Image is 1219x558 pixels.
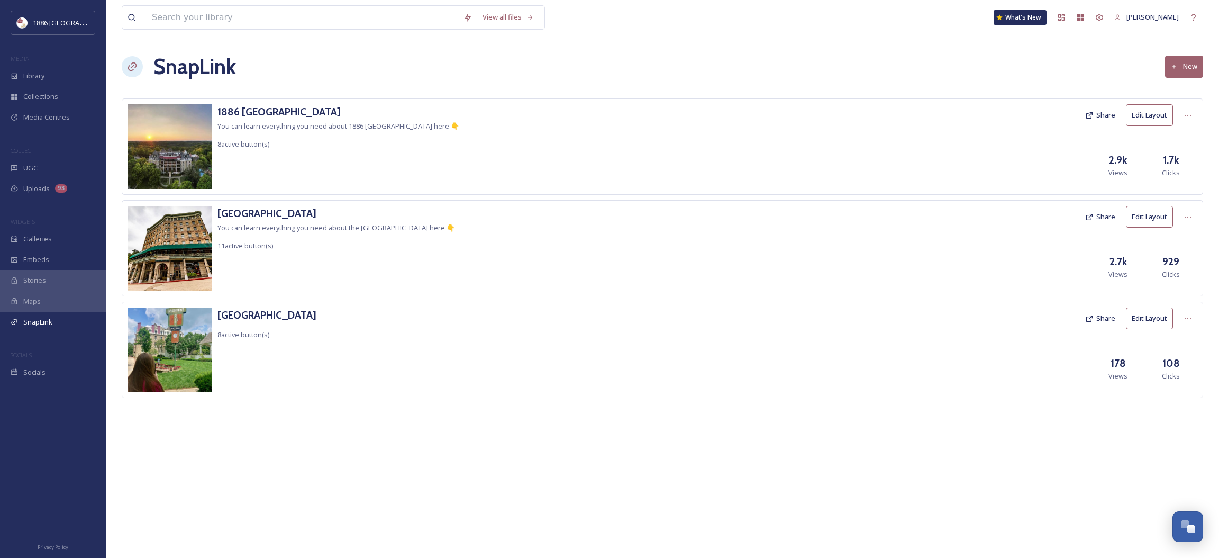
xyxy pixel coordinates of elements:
[1163,152,1179,168] h3: 1.7k
[217,308,316,323] a: [GEOGRAPHIC_DATA]
[128,308,212,392] img: 1fc51a9a-099e-4dca-b82e-2653570a0d23.jpg
[1080,206,1121,227] button: Share
[128,104,212,189] img: 5a1beda0-4b4f-478c-b606-889d8cdf35fc.jpg
[38,544,68,551] span: Privacy Policy
[1165,56,1203,77] button: New
[11,218,35,226] span: WIDGETS
[1109,7,1184,28] a: [PERSON_NAME]
[1172,511,1203,542] button: Open Chat
[1162,168,1180,178] span: Clicks
[1162,254,1179,269] h3: 929
[217,104,459,120] a: 1886 [GEOGRAPHIC_DATA]
[217,223,455,232] span: You can learn everything you need about the [GEOGRAPHIC_DATA] here 👇
[23,275,46,285] span: Stories
[217,241,273,250] span: 11 active button(s)
[217,330,269,339] span: 8 active button(s)
[1126,12,1179,22] span: [PERSON_NAME]
[23,71,44,81] span: Library
[33,17,116,28] span: 1886 [GEOGRAPHIC_DATA]
[23,234,52,244] span: Galleries
[217,121,459,131] span: You can learn everything you need about 1886 [GEOGRAPHIC_DATA] here 👇
[23,112,70,122] span: Media Centres
[55,184,67,193] div: 93
[11,147,33,155] span: COLLECT
[1109,254,1127,269] h3: 2.7k
[1109,152,1127,168] h3: 2.9k
[1080,308,1121,329] button: Share
[38,540,68,553] a: Privacy Policy
[1108,168,1127,178] span: Views
[1162,371,1180,381] span: Clicks
[1108,269,1127,280] span: Views
[1108,371,1127,381] span: Views
[23,296,41,307] span: Maps
[1162,356,1180,371] h3: 108
[994,10,1047,25] a: What's New
[1126,308,1173,329] button: Edit Layout
[23,163,38,173] span: UGC
[1126,206,1178,228] a: Edit Layout
[147,6,458,29] input: Search your library
[1126,104,1173,126] button: Edit Layout
[477,7,539,28] a: View all files
[23,367,46,377] span: Socials
[153,51,236,83] h1: SnapLink
[11,55,29,62] span: MEDIA
[1080,105,1121,125] button: Share
[23,317,52,327] span: SnapLink
[1126,104,1178,126] a: Edit Layout
[1126,308,1178,329] a: Edit Layout
[23,184,50,194] span: Uploads
[23,255,49,265] span: Embeds
[128,206,212,291] img: 14d29248-a101-4c19-b7c3-f64a0834f8c9.jpg
[11,351,32,359] span: SOCIALS
[1111,356,1126,371] h3: 178
[17,17,28,28] img: logos.png
[217,206,455,221] a: [GEOGRAPHIC_DATA]
[23,92,58,102] span: Collections
[1126,206,1173,228] button: Edit Layout
[1162,269,1180,280] span: Clicks
[217,139,269,149] span: 8 active button(s)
